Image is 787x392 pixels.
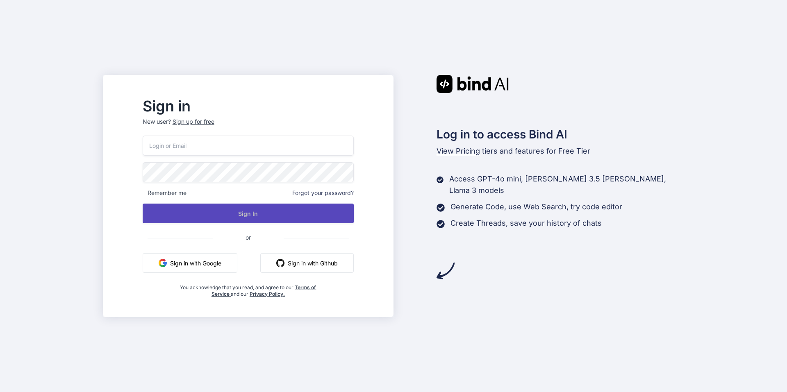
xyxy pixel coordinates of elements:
p: Access GPT-4o mini, [PERSON_NAME] 3.5 [PERSON_NAME], Llama 3 models [449,173,684,196]
button: Sign in with Google [143,253,237,273]
img: Bind AI logo [437,75,509,93]
span: Remember me [143,189,187,197]
div: Sign up for free [173,118,214,126]
span: Forgot your password? [292,189,354,197]
p: Create Threads, save your history of chats [450,218,602,229]
img: arrow [437,262,455,280]
p: tiers and features for Free Tier [437,145,684,157]
img: google [159,259,167,267]
a: Terms of Service [212,284,316,297]
button: Sign In [143,204,354,223]
p: New user? [143,118,354,136]
h2: Sign in [143,100,354,113]
h2: Log in to access Bind AI [437,126,684,143]
img: github [276,259,284,267]
button: Sign in with Github [260,253,354,273]
span: View Pricing [437,147,480,155]
p: Generate Code, use Web Search, try code editor [450,201,622,213]
a: Privacy Policy. [250,291,285,297]
div: You acknowledge that you read, and agree to our and our [178,279,319,297]
span: or [213,227,284,247]
input: Login or Email [143,136,354,156]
